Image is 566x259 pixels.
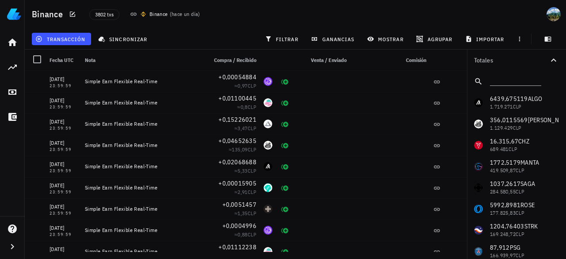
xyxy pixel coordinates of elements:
[50,84,78,88] div: 23:59:59
[50,96,78,105] div: [DATE]
[46,50,81,71] div: Fecha UTC
[264,162,272,171] div: ALGO-icon
[264,141,272,150] div: SANTOS-icon
[237,125,248,131] span: 3,47
[264,226,272,235] div: TIA-icon
[95,10,114,19] span: 3802 txs
[264,247,272,256] div: GLMR-icon
[50,181,78,190] div: [DATE]
[50,232,78,237] div: 23:59:59
[264,77,272,86] div: TIA-icon
[366,50,430,71] div: Comisión
[149,10,168,19] div: Binance
[222,201,257,209] span: +0,0051457
[85,99,200,106] div: Simple Earn Flexible Real-Time
[218,158,256,166] span: +0,02068688
[85,78,200,85] div: Simple Earn Flexible Real-Time
[248,125,256,131] span: CLP
[418,35,452,43] span: agrupar
[248,189,256,195] span: CLP
[474,57,548,63] div: Totales
[237,167,248,174] span: 5,33
[85,57,96,63] span: Nota
[229,146,256,153] span: ≈
[100,35,147,43] span: sincronizar
[248,231,256,238] span: CLP
[218,137,256,145] span: +0,04652635
[264,98,272,107] div: GLMR-icon
[32,33,91,45] button: transacción
[50,117,78,126] div: [DATE]
[85,205,200,213] div: Simple Earn Flexible Real-Time
[363,33,409,45] button: mostrar
[467,50,566,71] button: Totales
[369,35,404,43] span: mostrar
[218,116,256,124] span: +0,15226021
[313,35,354,43] span: ganancias
[50,75,78,84] div: [DATE]
[95,33,153,45] button: sincronizar
[50,139,78,147] div: [DATE]
[50,202,78,211] div: [DATE]
[248,146,256,153] span: CLP
[248,167,256,174] span: CLP
[307,33,360,45] button: ganancias
[203,50,260,71] div: Compra / Recibido
[234,167,256,174] span: ≈
[237,189,248,195] span: 2,91
[311,57,347,63] span: Venta / Enviado
[264,120,272,128] div: ARPA-icon
[237,104,256,110] span: ≈
[141,12,146,17] img: 270.png
[222,222,257,230] span: +0,0004996
[50,211,78,216] div: 23:59:59
[50,169,78,173] div: 23:59:59
[413,33,458,45] button: agrupar
[7,7,21,21] img: LedgiFi
[218,94,256,102] span: +0,01100445
[467,35,505,43] span: importar
[85,142,200,149] div: Simple Earn Flexible Real-Time
[85,120,200,128] div: Simple Earn Flexible Real-Time
[218,179,256,187] span: +0,00015905
[237,82,248,89] span: 0,97
[50,57,73,63] span: Fecha UTC
[50,105,78,109] div: 23:59:59
[214,57,256,63] span: Compra / Recibido
[218,243,256,251] span: +0,01112238
[234,82,256,89] span: ≈
[85,163,200,170] div: Simple Earn Flexible Real-Time
[172,11,198,17] span: hace un día
[81,50,203,71] div: Nota
[461,33,510,45] button: importar
[50,147,78,152] div: 23:59:59
[232,146,247,153] span: 135,09
[267,35,298,43] span: filtrar
[248,210,256,216] span: CLP
[234,210,256,216] span: ≈
[50,126,78,131] div: 23:59:59
[50,160,78,169] div: [DATE]
[234,189,256,195] span: ≈
[50,224,78,232] div: [DATE]
[234,125,256,131] span: ≈
[234,231,256,238] span: ≈
[170,10,200,19] span: ( )
[85,248,200,255] div: Simple Earn Flexible Real-Time
[237,231,248,238] span: 0,88
[237,210,248,216] span: 1,35
[264,205,272,213] div: DYM-icon
[547,7,561,21] div: avatar
[50,190,78,194] div: 23:59:59
[248,104,256,110] span: CLP
[294,50,350,71] div: Venta / Enviado
[248,82,256,89] span: CLP
[37,35,85,43] span: transacción
[264,183,272,192] div: METIS-icon
[218,73,256,81] span: +0,00054884
[85,184,200,191] div: Simple Earn Flexible Real-Time
[261,33,304,45] button: filtrar
[32,7,66,21] h1: Binance
[241,104,248,110] span: 0,8
[50,245,78,254] div: [DATE]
